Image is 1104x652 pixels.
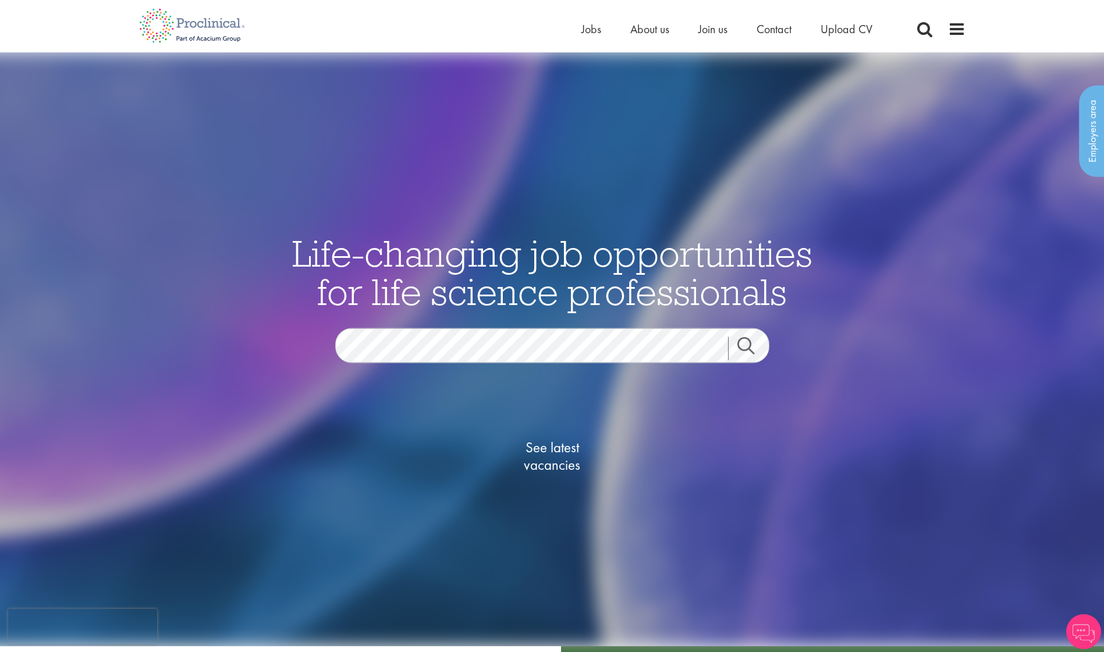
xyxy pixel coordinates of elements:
a: Upload CV [821,22,872,37]
span: Life-changing job opportunities for life science professionals [292,230,812,315]
span: See latest vacancies [494,439,610,474]
a: Jobs [581,22,601,37]
a: About us [630,22,669,37]
iframe: reCAPTCHA [8,609,157,644]
img: Chatbot [1066,614,1101,649]
a: Job search submit button [728,337,778,360]
a: Join us [698,22,727,37]
a: Contact [757,22,791,37]
a: See latestvacancies [494,392,610,520]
